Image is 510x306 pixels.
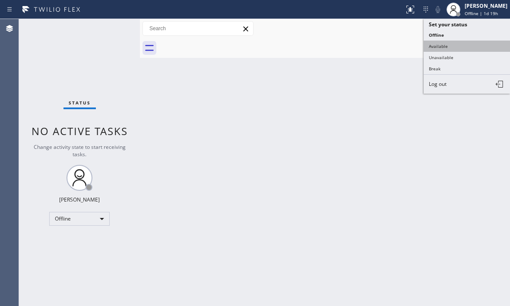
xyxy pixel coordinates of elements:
[59,196,100,203] div: [PERSON_NAME]
[32,124,128,138] span: No active tasks
[49,212,110,226] div: Offline
[432,3,444,16] button: Mute
[34,143,126,158] span: Change activity state to start receiving tasks.
[69,100,91,106] span: Status
[465,10,498,16] span: Offline | 1d 19h
[143,22,253,35] input: Search
[465,2,507,9] div: [PERSON_NAME]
